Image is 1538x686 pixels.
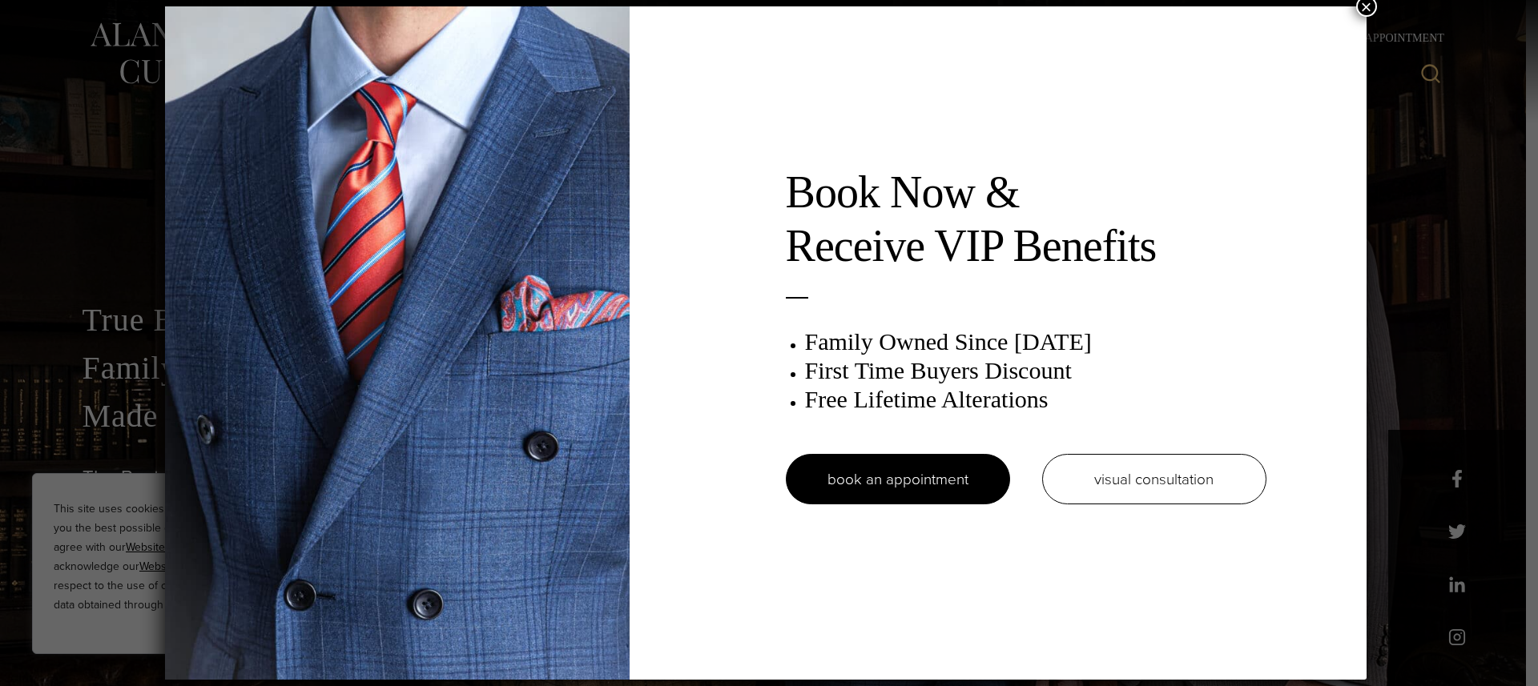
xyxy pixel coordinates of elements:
h2: Book Now & Receive VIP Benefits [786,166,1266,273]
a: visual consultation [1042,454,1266,504]
h3: First Time Buyers Discount [805,356,1266,385]
h3: Family Owned Since [DATE] [805,327,1266,356]
h3: Free Lifetime Alterations [805,385,1266,414]
a: book an appointment [786,454,1010,504]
